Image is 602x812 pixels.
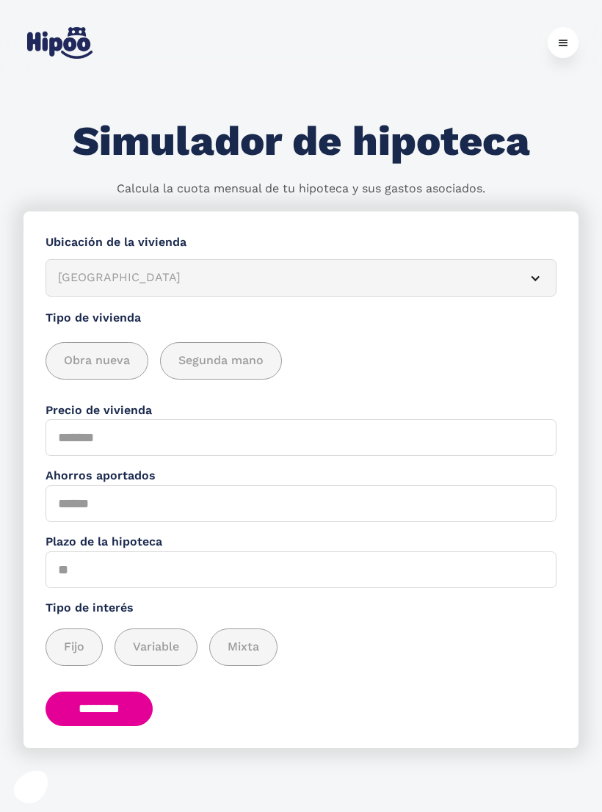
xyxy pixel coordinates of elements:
[46,628,556,666] div: add_description_here
[46,342,556,380] div: add_description_here
[46,533,556,551] label: Plazo de la hipoteca
[23,21,95,65] a: home
[46,259,556,297] article: [GEOGRAPHIC_DATA]
[46,233,556,252] label: Ubicación de la vivienda
[178,352,264,370] span: Segunda mano
[46,467,556,485] label: Ahorros aportados
[117,180,485,197] p: Calcula la cuota mensual de tu hipoteca y sus gastos asociados.
[23,211,579,748] form: Simulador Form
[64,352,130,370] span: Obra nueva
[133,638,179,656] span: Variable
[58,269,509,287] div: [GEOGRAPHIC_DATA]
[73,119,530,164] h1: Simulador de hipoteca
[46,309,556,327] label: Tipo de vivienda
[46,402,556,420] label: Precio de vivienda
[228,638,259,656] span: Mixta
[64,638,84,656] span: Fijo
[46,599,556,617] label: Tipo de interés
[548,27,579,58] div: menu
